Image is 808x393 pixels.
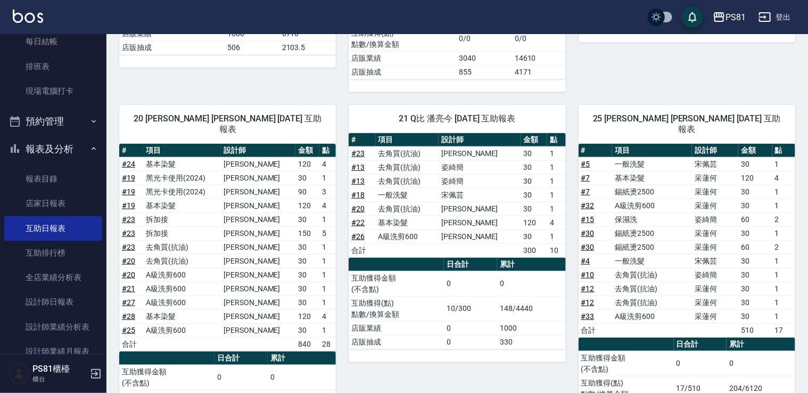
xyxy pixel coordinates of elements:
td: [PERSON_NAME] [439,202,521,216]
td: 互助獲得金額 (不含點) [579,351,674,376]
td: 28 [319,337,336,351]
td: 2103.5 [279,40,336,54]
span: 25 [PERSON_NAME] [PERSON_NAME] [DATE] 互助報表 [591,113,782,135]
a: #12 [581,284,595,293]
td: 采蓮何 [692,282,738,296]
td: 30 [295,171,319,185]
table: a dense table [349,133,565,258]
td: 60 [738,212,772,226]
td: 60 [738,240,772,254]
td: A級洗剪600 [143,282,221,296]
a: #24 [122,160,135,168]
td: 一般洗髮 [612,157,692,171]
td: 1 [319,240,336,254]
td: 14610 [512,51,566,65]
a: #19 [122,187,135,196]
td: 合計 [119,337,143,351]
td: [PERSON_NAME] [221,296,295,309]
button: save [682,6,703,28]
td: A級洗剪600 [612,309,692,323]
td: 0 [444,321,497,335]
td: 采蓮何 [692,296,738,309]
th: 項目 [612,144,692,158]
td: 17 [772,323,795,337]
span: 21 Q比 潘亮今 [DATE] 互助報表 [361,113,553,124]
td: 330 [497,335,566,349]
td: 1 [319,296,336,309]
table: a dense table [579,144,795,338]
a: 互助排行榜 [4,241,102,265]
td: A級洗剪600 [612,199,692,212]
a: #21 [122,284,135,293]
th: 點 [319,144,336,158]
th: # [119,144,143,158]
a: 排班表 [4,54,102,79]
td: A級洗剪600 [143,268,221,282]
th: 日合計 [215,351,268,365]
td: 1 [547,202,565,216]
td: 采蓮何 [692,240,738,254]
td: 10 [547,243,565,257]
td: [PERSON_NAME] [221,268,295,282]
td: 30 [521,188,547,202]
td: 保濕洗 [612,212,692,226]
a: #7 [581,174,590,182]
td: 30 [295,212,319,226]
td: [PERSON_NAME] [221,171,295,185]
td: [PERSON_NAME] [221,323,295,337]
td: 互助獲得金額 (不含點) [349,271,444,296]
td: 300 [521,243,547,257]
button: PS81 [708,6,750,28]
td: 店販業績 [349,321,444,335]
td: 合計 [349,243,375,257]
a: #27 [122,298,135,307]
td: A級洗剪600 [376,230,439,243]
td: 拆加接 [143,212,221,226]
td: [PERSON_NAME] [439,146,521,160]
a: #23 [122,229,135,238]
td: 0 [497,271,566,296]
td: 4 [319,157,336,171]
td: 1 [547,188,565,202]
td: 去角質(抗油) [376,146,439,160]
th: 日合計 [674,338,727,351]
td: 30 [521,230,547,243]
button: 報表及分析 [4,135,102,163]
td: 510 [738,323,772,337]
span: 20 [PERSON_NAME] [PERSON_NAME] [DATE] 互助報表 [132,113,323,135]
th: 日合計 [444,258,497,272]
th: 點 [772,144,795,158]
a: #7 [581,187,590,196]
td: 30 [295,323,319,337]
td: 錫紙燙2500 [612,185,692,199]
td: 30 [295,254,319,268]
td: 0 [674,351,727,376]
td: 姿綺簡 [439,174,521,188]
td: 148/4440 [497,296,566,321]
td: [PERSON_NAME] [221,254,295,268]
td: 30 [521,202,547,216]
a: #33 [581,312,595,321]
td: 1 [319,323,336,337]
td: 1 [772,254,795,268]
a: #15 [581,215,595,224]
td: 采蓮何 [692,199,738,212]
img: Logo [13,10,43,23]
td: 840 [295,337,319,351]
a: 設計師日報表 [4,290,102,314]
a: #23 [122,243,135,251]
td: 1 [547,160,565,174]
th: 設計師 [221,144,295,158]
h5: PS81櫃檯 [32,364,87,374]
a: 全店業績分析表 [4,265,102,290]
td: 0 [215,365,268,390]
td: 1 [772,157,795,171]
td: 一般洗髮 [376,188,439,202]
td: 基本染髮 [612,171,692,185]
td: 互助獲得金額 (不含點) [119,365,215,390]
td: 120 [295,309,319,323]
td: 1 [772,199,795,212]
a: #10 [581,271,595,279]
td: [PERSON_NAME] [221,185,295,199]
td: 基本染髮 [143,157,221,171]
